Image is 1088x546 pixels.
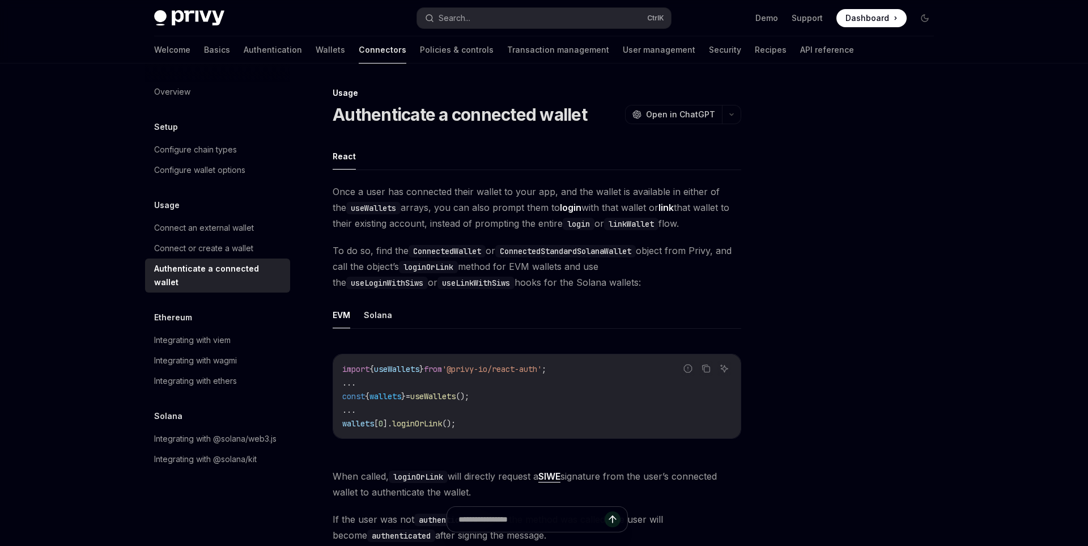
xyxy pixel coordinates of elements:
span: { [365,391,369,401]
h5: Setup [154,120,178,134]
a: Security [709,36,741,64]
button: Open in ChatGPT [625,105,722,124]
span: } [401,391,406,401]
div: Configure chain types [154,143,237,156]
span: ... [342,378,356,388]
div: Connect or create a wallet [154,242,253,255]
span: To do so, find the or object from Privy, and call the object’s method for EVM wallets and use the... [333,243,741,290]
button: Toggle dark mode [916,9,934,27]
code: ConnectedStandardSolanaWallet [495,245,636,257]
span: const [342,391,365,401]
code: loginOrLink [399,261,458,273]
span: useWallets [410,391,456,401]
a: Welcome [154,36,190,64]
code: useWallets [346,202,401,214]
a: Integrating with ethers [145,371,290,391]
a: Configure wallet options [145,160,290,180]
a: User management [623,36,695,64]
code: loginOrLink [389,471,448,483]
div: Integrating with @solana/web3.js [154,432,277,446]
a: Integrating with viem [145,330,290,350]
strong: link [658,202,674,213]
div: Authenticate a connected wallet [154,262,283,289]
div: Integrating with ethers [154,374,237,388]
span: '@privy-io/react-auth' [442,364,542,374]
button: Search...CtrlK [417,8,671,28]
code: useLoginWithSiws [346,277,428,289]
div: Integrating with wagmi [154,354,237,367]
span: = [406,391,410,401]
span: ... [342,405,356,415]
span: When called, will directly request a signature from the user’s connected wallet to authenticate t... [333,468,741,500]
code: linkWallet [604,218,658,230]
div: Connect an external wallet [154,221,254,235]
span: ]. [383,418,392,429]
a: Authenticate a connected wallet [145,259,290,293]
a: Authentication [244,36,302,64]
span: [ [374,418,379,429]
a: Recipes [755,36,787,64]
span: Once a user has connected their wallet to your app, and the wallet is available in either of the ... [333,184,741,231]
button: Send message [605,511,620,527]
span: import [342,364,369,374]
a: Configure chain types [145,139,290,160]
div: Integrating with viem [154,333,231,347]
h5: Ethereum [154,311,192,324]
div: Search... [439,11,470,25]
a: Connect or create a wallet [145,238,290,259]
a: Support [792,12,823,24]
div: Usage [333,87,741,99]
span: ; [542,364,546,374]
strong: login [560,202,581,213]
a: Dashboard [836,9,907,27]
button: React [333,143,356,170]
h5: Solana [154,409,182,423]
a: Transaction management [507,36,609,64]
button: EVM [333,302,350,328]
button: Report incorrect code [681,361,695,376]
div: Overview [154,85,190,99]
a: Integrating with @solana/kit [145,449,290,469]
code: useLinkWithSiws [437,277,515,289]
span: from [424,364,442,374]
code: login [563,218,594,230]
span: Open in ChatGPT [646,109,715,120]
span: 0 [379,418,383,429]
div: Configure wallet options [154,163,245,177]
span: wallets [369,391,401,401]
button: Copy the contents from the code block [699,361,713,376]
code: ConnectedWallet [409,245,486,257]
a: Connect an external wallet [145,218,290,238]
img: dark logo [154,10,224,26]
a: Integrating with wagmi [145,350,290,371]
h1: Authenticate a connected wallet [333,104,587,125]
a: Demo [755,12,778,24]
button: Solana [364,302,392,328]
span: useWallets [374,364,419,374]
a: Wallets [316,36,345,64]
a: Policies & controls [420,36,494,64]
span: wallets [342,418,374,429]
span: Ctrl K [647,14,664,23]
button: Ask AI [717,361,732,376]
span: } [419,364,424,374]
a: Connectors [359,36,406,64]
a: Integrating with @solana/web3.js [145,429,290,449]
span: (); [456,391,469,401]
a: SIWE [538,471,560,482]
span: Dashboard [845,12,889,24]
a: API reference [800,36,854,64]
span: (); [442,418,456,429]
a: Overview [145,82,290,102]
div: Integrating with @solana/kit [154,452,257,466]
span: { [369,364,374,374]
a: Basics [204,36,230,64]
span: loginOrLink [392,418,442,429]
h5: Usage [154,198,180,212]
